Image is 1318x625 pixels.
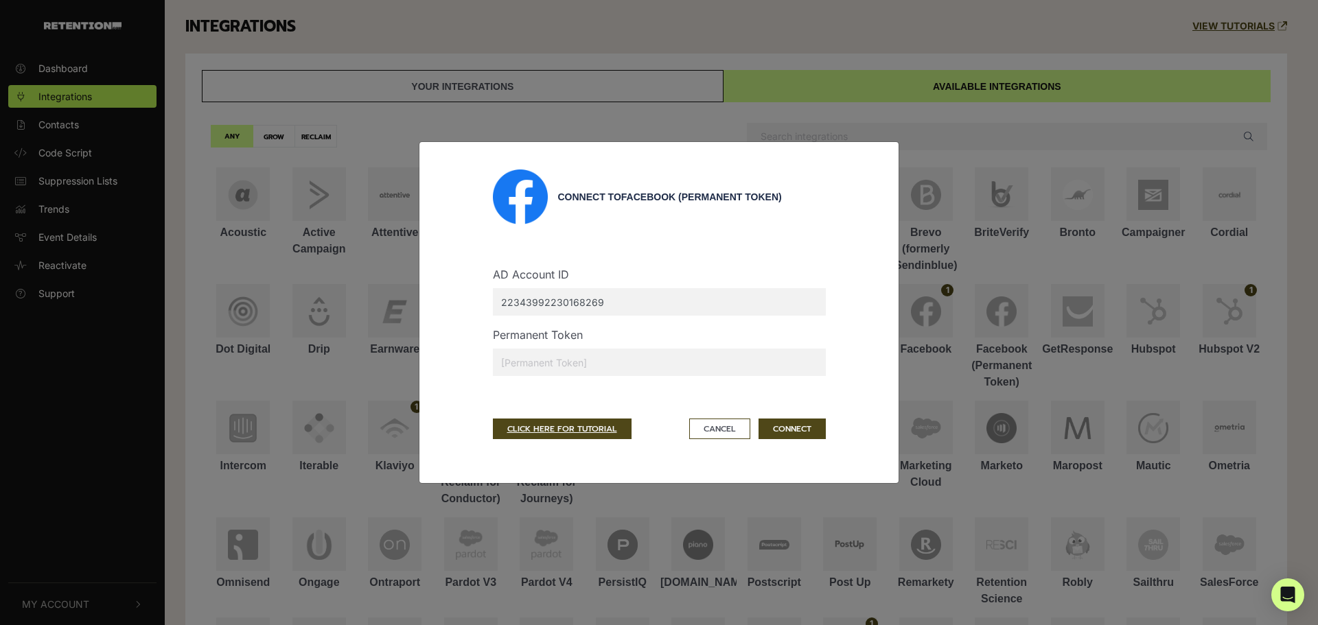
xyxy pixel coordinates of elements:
div: Connect to [558,190,826,204]
label: Permanent Token [493,327,583,343]
div: Open Intercom Messenger [1271,578,1304,611]
img: Facebook (Permanent Token) [493,169,548,224]
a: CLICK HERE FOR TUTORIAL [493,418,632,439]
button: CONNECT [759,418,826,439]
button: Cancel [689,418,750,439]
input: [Permanent Token] [493,349,826,376]
label: AD Account ID [493,266,569,283]
input: [AD Account ID] [493,288,826,316]
span: Facebook (Permanent Token) [621,191,782,202]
